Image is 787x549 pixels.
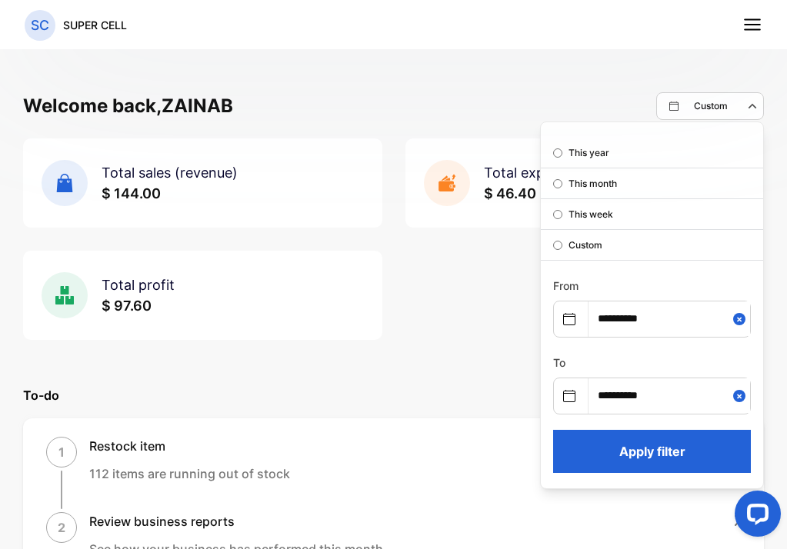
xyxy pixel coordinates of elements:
[102,298,152,314] span: $ 97.60
[569,177,617,191] p: This month
[733,301,750,336] button: Close
[553,430,751,473] button: Apply filter
[484,165,582,181] span: Total expenses
[553,356,565,369] label: To
[569,208,613,221] p: This week
[569,146,609,160] p: This year
[31,15,49,35] p: SC
[102,277,175,293] span: Total profit
[553,279,579,292] label: From
[733,378,750,413] button: Close
[102,185,161,201] span: $ 144.00
[102,165,238,181] span: Total sales (revenue)
[656,92,764,120] button: Custom
[58,518,65,537] p: 2
[63,17,127,33] p: SUPER CELL
[569,238,602,252] p: Custom
[89,437,290,455] h1: Restock item
[23,386,764,404] p: To-do
[484,185,536,201] span: $ 46.40
[23,92,233,120] h1: Welcome back, ZAINAB
[694,99,728,113] p: Custom
[722,484,787,549] iframe: LiveChat chat widget
[58,443,65,461] p: 1
[89,512,383,531] h1: Review business reports
[89,464,290,483] p: 112 items are running out of stock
